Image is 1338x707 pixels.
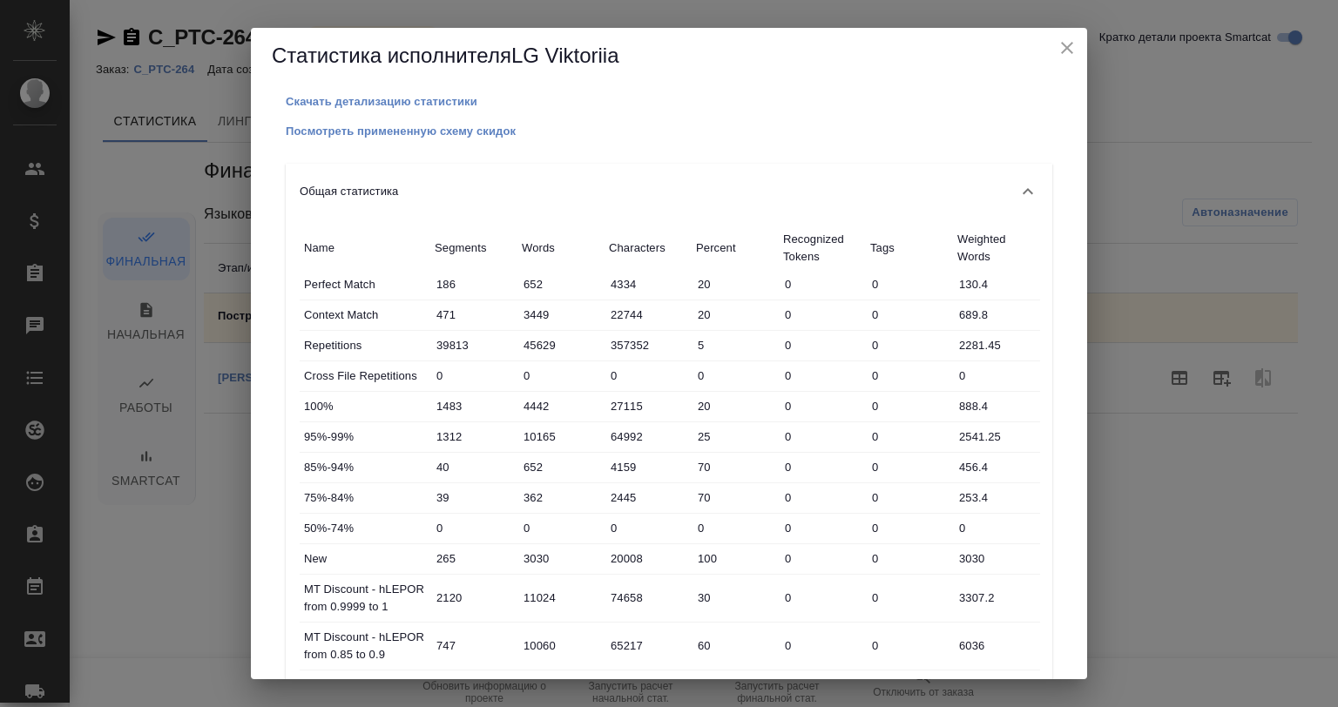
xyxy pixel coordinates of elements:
[517,302,605,327] input: ✎ Введи что-нибудь
[605,546,692,571] input: ✎ Введи что-нибудь
[779,333,866,358] input: ✎ Введи что-нибудь
[286,123,516,138] a: Посмотреть примененную схему скидок
[866,585,953,610] input: ✎ Введи что-нибудь
[517,546,605,571] input: ✎ Введи что-нибудь
[866,302,953,327] input: ✎ Введи что-нибудь
[304,428,426,446] p: 95%-99%
[430,272,517,297] input: ✎ Введи что-нибудь
[517,333,605,358] input: ✎ Введи что-нибудь
[286,93,477,111] button: Скачать детализацию статистики
[866,515,953,541] input: ✎ Введи что-нибудь
[953,363,1040,388] input: ✎ Введи что-нибудь
[866,394,953,419] input: ✎ Введи что-нибудь
[605,633,692,658] input: ✎ Введи что-нибудь
[517,363,605,388] input: ✎ Введи что-нибудь
[692,485,779,510] input: ✎ Введи что-нибудь
[953,424,1040,449] input: ✎ Введи что-нибудь
[779,515,866,541] input: ✎ Введи что-нибудь
[304,550,426,568] p: New
[605,302,692,327] input: ✎ Введи что-нибудь
[430,394,517,419] input: ✎ Введи что-нибудь
[779,485,866,510] input: ✎ Введи что-нибудь
[605,585,692,610] input: ✎ Введи что-нибудь
[522,239,600,257] p: Words
[605,454,692,480] input: ✎ Введи что-нибудь
[430,585,517,610] input: ✎ Введи что-нибудь
[430,546,517,571] input: ✎ Введи что-нибудь
[517,633,605,658] input: ✎ Введи что-нибудь
[783,231,862,266] p: Recognized Tokens
[605,485,692,510] input: ✎ Введи что-нибудь
[430,302,517,327] input: ✎ Введи что-нибудь
[304,239,426,257] p: Name
[304,276,426,293] p: Perfect Match
[605,363,692,388] input: ✎ Введи что-нибудь
[304,581,426,616] p: MT Discount - hLEPOR from 0.9999 to 1
[953,633,1040,658] input: ✎ Введи что-нибудь
[692,633,779,658] input: ✎ Введи что-нибудь
[692,302,779,327] input: ✎ Введи что-нибудь
[304,629,426,663] p: MT Discount - hLEPOR from 0.85 to 0.9
[692,363,779,388] input: ✎ Введи что-нибудь
[517,424,605,449] input: ✎ Введи что-нибудь
[953,333,1040,358] input: ✎ Введи что-нибудь
[300,183,398,200] p: Общая статистика
[953,394,1040,419] input: ✎ Введи что-нибудь
[692,424,779,449] input: ✎ Введи что-нибудь
[953,272,1040,297] input: ✎ Введи что-нибудь
[692,394,779,419] input: ✎ Введи что-нибудь
[430,515,517,541] input: ✎ Введи что-нибудь
[779,546,866,571] input: ✎ Введи что-нибудь
[605,394,692,419] input: ✎ Введи что-нибудь
[517,485,605,510] input: ✎ Введи что-нибудь
[286,164,1052,219] div: Общая статистика
[866,424,953,449] input: ✎ Введи что-нибудь
[430,333,517,358] input: ✎ Введи что-нибудь
[304,337,426,354] p: Repetitions
[430,363,517,388] input: ✎ Введи что-нибудь
[696,239,774,257] p: Percent
[779,302,866,327] input: ✎ Введи что-нибудь
[779,454,866,480] input: ✎ Введи что-нибудь
[286,125,516,138] p: Посмотреть примененную схему скидок
[304,398,426,415] p: 100%
[957,231,1036,266] p: Weighted Words
[430,633,517,658] input: ✎ Введи что-нибудь
[517,394,605,419] input: ✎ Введи что-нибудь
[779,363,866,388] input: ✎ Введи что-нибудь
[779,424,866,449] input: ✎ Введи что-нибудь
[272,42,1066,70] h5: Статистика исполнителя LG Viktoriia
[430,454,517,480] input: ✎ Введи что-нибудь
[304,489,426,507] p: 75%-84%
[866,272,953,297] input: ✎ Введи что-нибудь
[779,633,866,658] input: ✎ Введи что-нибудь
[779,394,866,419] input: ✎ Введи что-нибудь
[866,363,953,388] input: ✎ Введи что-нибудь
[517,515,605,541] input: ✎ Введи что-нибудь
[430,424,517,449] input: ✎ Введи что-нибудь
[517,454,605,480] input: ✎ Введи что-нибудь
[692,546,779,571] input: ✎ Введи что-нибудь
[605,424,692,449] input: ✎ Введи что-нибудь
[605,515,692,541] input: ✎ Введи что-нибудь
[953,302,1040,327] input: ✎ Введи что-нибудь
[866,485,953,510] input: ✎ Введи что-нибудь
[866,333,953,358] input: ✎ Введи что-нибудь
[1054,35,1080,61] button: close
[304,306,426,324] p: Context Match
[517,585,605,610] input: ✎ Введи что-нибудь
[304,520,426,537] p: 50%-74%
[953,585,1040,610] input: ✎ Введи что-нибудь
[779,585,866,610] input: ✎ Введи что-нибудь
[866,633,953,658] input: ✎ Введи что-нибудь
[953,515,1040,541] input: ✎ Введи что-нибудь
[435,239,513,257] p: Segments
[692,272,779,297] input: ✎ Введи что-нибудь
[605,333,692,358] input: ✎ Введи что-нибудь
[953,546,1040,571] input: ✎ Введи что-нибудь
[304,367,426,385] p: Cross File Repetitions
[430,485,517,510] input: ✎ Введи что-нибудь
[517,272,605,297] input: ✎ Введи что-нибудь
[609,239,687,257] p: Characters
[692,454,779,480] input: ✎ Введи что-нибудь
